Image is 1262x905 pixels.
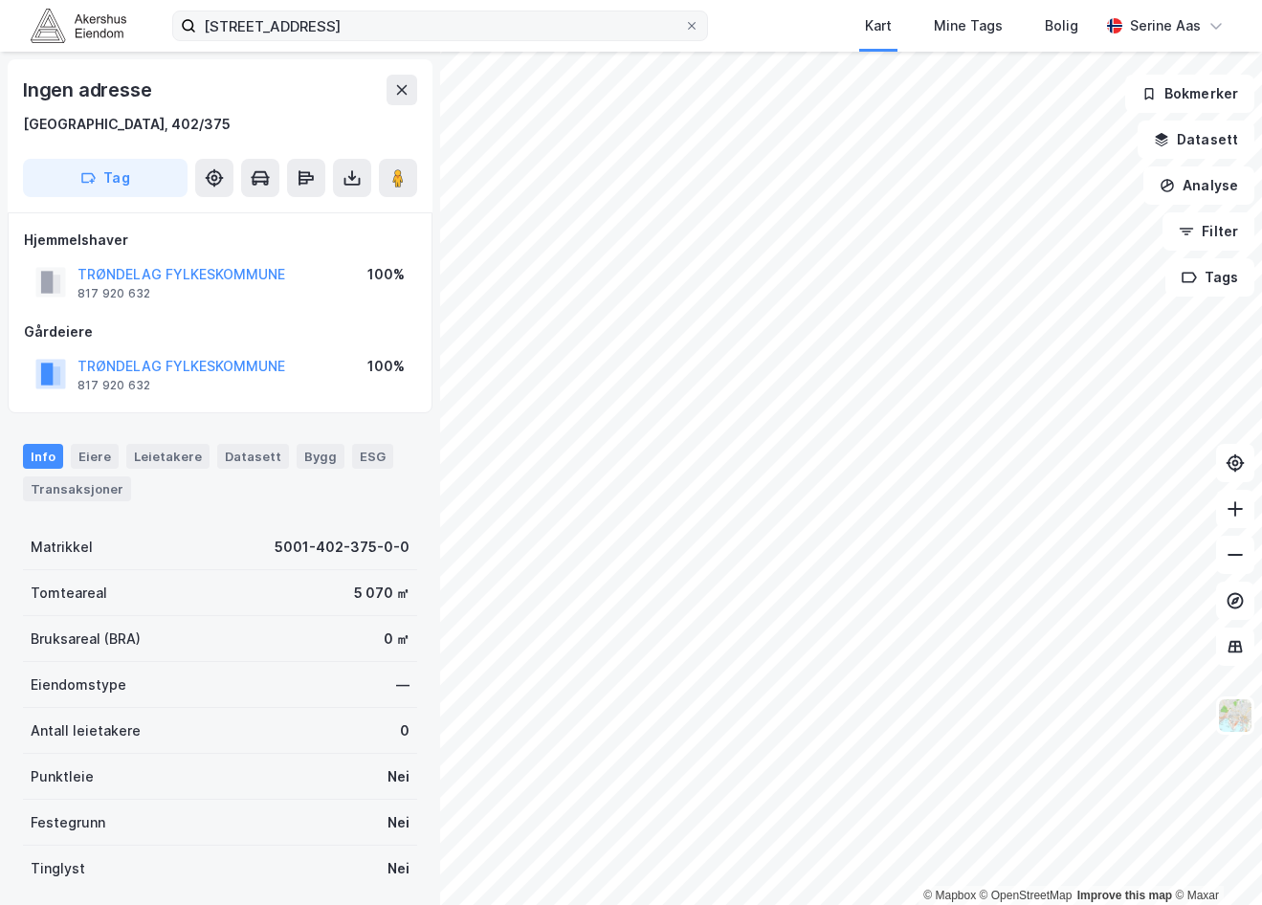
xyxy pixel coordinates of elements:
[352,444,393,469] div: ESG
[31,857,85,880] div: Tinglyst
[387,857,410,880] div: Nei
[31,811,105,834] div: Festegrunn
[31,673,126,696] div: Eiendomstype
[23,159,188,197] button: Tag
[77,286,150,301] div: 817 920 632
[1165,258,1254,297] button: Tags
[980,889,1073,902] a: OpenStreetMap
[126,444,210,469] div: Leietakere
[1045,14,1078,37] div: Bolig
[1125,75,1254,113] button: Bokmerker
[196,11,684,40] input: Søk på adresse, matrikkel, gårdeiere, leietakere eller personer
[400,719,410,742] div: 0
[23,75,155,105] div: Ingen adresse
[865,14,892,37] div: Kart
[31,536,93,559] div: Matrikkel
[217,444,289,469] div: Datasett
[1166,813,1262,905] iframe: Chat Widget
[77,378,150,393] div: 817 920 632
[1130,14,1201,37] div: Serine Aas
[31,765,94,788] div: Punktleie
[23,476,131,501] div: Transaksjoner
[396,673,410,696] div: —
[24,229,416,252] div: Hjemmelshaver
[367,355,405,378] div: 100%
[297,444,344,469] div: Bygg
[275,536,410,559] div: 5001-402-375-0-0
[1138,121,1254,159] button: Datasett
[934,14,1003,37] div: Mine Tags
[23,113,231,136] div: [GEOGRAPHIC_DATA], 402/375
[354,582,410,605] div: 5 070 ㎡
[1143,166,1254,205] button: Analyse
[1217,697,1253,734] img: Z
[923,889,976,902] a: Mapbox
[31,628,141,651] div: Bruksareal (BRA)
[31,9,126,42] img: akershus-eiendom-logo.9091f326c980b4bce74ccdd9f866810c.svg
[1166,813,1262,905] div: Kontrollprogram for chat
[1077,889,1172,902] a: Improve this map
[31,719,141,742] div: Antall leietakere
[387,765,410,788] div: Nei
[31,582,107,605] div: Tomteareal
[24,320,416,343] div: Gårdeiere
[384,628,410,651] div: 0 ㎡
[367,263,405,286] div: 100%
[387,811,410,834] div: Nei
[71,444,119,469] div: Eiere
[1162,212,1254,251] button: Filter
[23,444,63,469] div: Info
